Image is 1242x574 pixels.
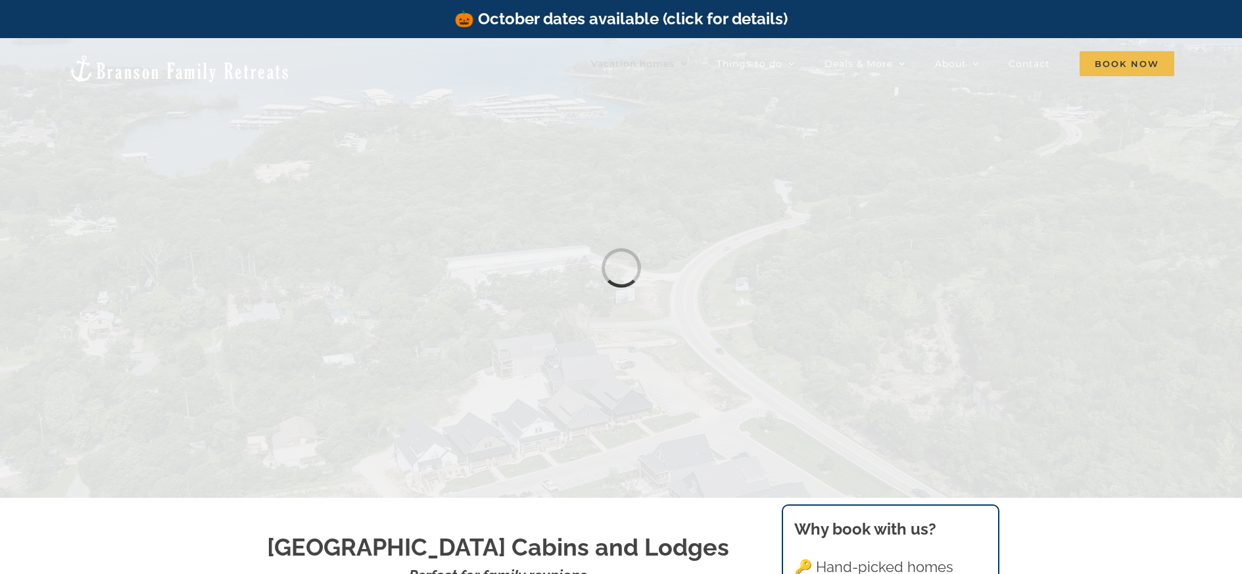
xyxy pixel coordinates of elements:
[1080,51,1174,76] span: Book Now
[591,59,675,68] span: Vacation homes
[68,54,291,83] img: Branson Family Retreats Logo
[591,51,1174,77] nav: Main Menu
[717,59,782,68] span: Things to do
[824,59,893,68] span: Deals & More
[1009,59,1050,68] span: Contact
[1009,51,1050,77] a: Contact
[824,51,905,77] a: Deals & More
[267,533,729,561] strong: [GEOGRAPHIC_DATA] Cabins and Lodges
[717,51,795,77] a: Things to do
[454,9,788,28] a: 🎃 October dates available (click for details)
[591,51,687,77] a: Vacation homes
[935,51,979,77] a: About
[794,518,986,541] h3: Why book with us?
[935,59,967,68] span: About
[1080,51,1174,77] a: Book Now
